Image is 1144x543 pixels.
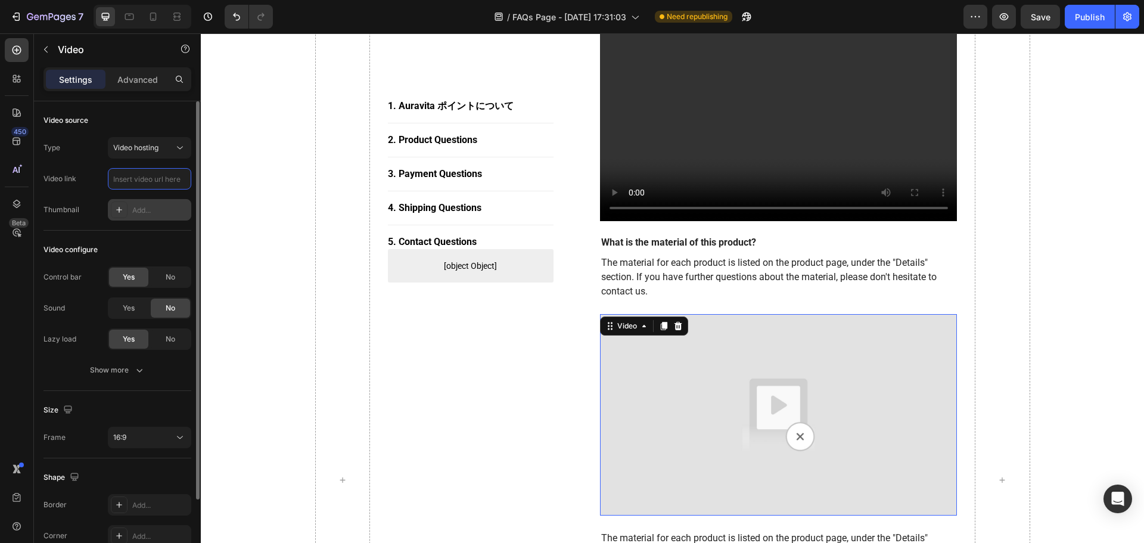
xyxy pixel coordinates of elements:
div: Lazy load [43,334,76,345]
div: Corner [43,530,67,541]
div: Sound [43,303,65,314]
span: Yes [123,272,135,283]
div: Rich Text Editor. Editing area: main [399,497,757,542]
div: Open Intercom Messenger [1103,485,1132,513]
span: Need republishing [667,11,728,22]
span: Save [1031,12,1050,22]
div: 450 [11,127,29,136]
input: Insert video url here [108,168,191,190]
span: Video hosting [113,143,158,152]
span: Yes [123,334,135,345]
div: Size [43,402,75,418]
button: Video hosting [108,137,191,159]
button: 7 [5,5,89,29]
div: Shape [43,470,82,486]
div: Type [43,142,60,153]
span: No [166,334,175,345]
div: Add... [132,500,188,511]
span: No [166,303,175,314]
button: Publish [1065,5,1115,29]
span: Yes [123,303,135,314]
img: Fallback video [399,281,757,482]
div: Add... [132,531,188,542]
span: 16:9 [113,433,126,442]
button: Save [1021,5,1060,29]
button: 16:9 [108,427,191,448]
span: / [507,11,510,23]
div: Border [43,499,67,510]
button: Show more [43,359,191,381]
div: Control bar [43,272,82,283]
div: Undo/Redo [225,5,273,29]
div: Frame [43,432,66,443]
div: Video [414,287,439,298]
iframe: Design area [201,33,1144,543]
div: Video link [43,173,76,184]
div: Video source [43,115,88,126]
p: Settings [59,73,92,86]
p: The material for each product is listed on the product page, under the "Details" section. If you ... [400,498,756,541]
div: Show more [90,364,145,376]
p: The material for each product is listed on the product page, under the "Details" section. If you ... [400,222,756,265]
p: Video [58,42,159,57]
p: What is the material of this product? [400,203,756,216]
div: Rich Text Editor. Editing area: main [399,221,757,266]
div: Video configure [43,244,98,255]
p: Advanced [117,73,158,86]
span: FAQs Page - [DATE] 17:31:03 [512,11,626,23]
span: No [166,272,175,283]
div: Add... [132,205,188,216]
div: Publish [1075,11,1105,23]
p: 7 [78,10,83,24]
div: Beta [9,218,29,228]
div: Thumbnail [43,204,79,215]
